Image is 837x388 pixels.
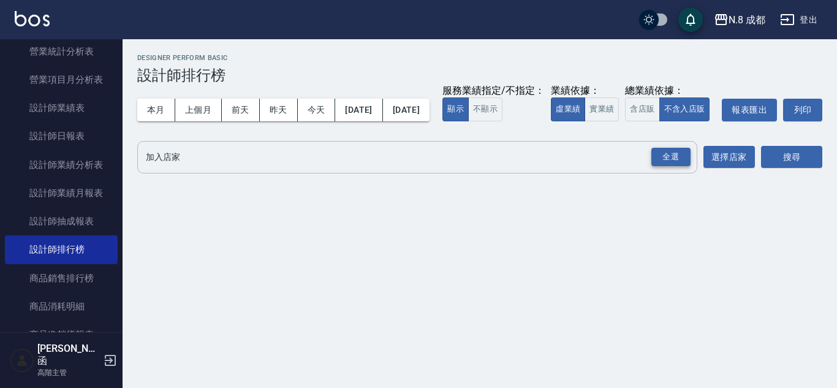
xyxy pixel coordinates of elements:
button: 虛業績 [551,97,585,121]
button: 搜尋 [761,146,822,169]
div: 總業績依據： [625,85,716,97]
a: 營業統計分析表 [5,37,118,66]
input: 店家名稱 [143,146,673,168]
button: 列印 [783,99,822,121]
p: 高階主管 [37,367,100,378]
a: 商品銷售排行榜 [5,264,118,292]
button: 不含入店販 [659,97,710,121]
div: 業績依據： [551,85,619,97]
button: 登出 [775,9,822,31]
button: [DATE] [383,99,430,121]
button: save [678,7,703,32]
a: 營業項目月分析表 [5,66,118,94]
button: 實業績 [585,97,619,121]
a: 設計師日報表 [5,122,118,150]
a: 設計師抽成報表 [5,207,118,235]
a: 設計師業績表 [5,94,118,122]
img: Logo [15,11,50,26]
button: 上個月 [175,99,222,121]
a: 設計師排行榜 [5,235,118,264]
a: 設計師業績分析表 [5,151,118,179]
img: Person [10,348,34,373]
div: 服務業績指定/不指定： [442,85,545,97]
button: Open [649,145,693,169]
div: N.8 成都 [729,12,765,28]
a: 商品進銷貨報表 [5,321,118,349]
button: N.8 成都 [709,7,770,32]
button: 本月 [137,99,175,121]
button: 報表匯出 [722,99,777,121]
button: 今天 [298,99,336,121]
a: 設計師業績月報表 [5,179,118,207]
button: [DATE] [335,99,382,121]
button: 選擇店家 [703,146,755,169]
button: 不顯示 [468,97,502,121]
button: 含店販 [625,97,659,121]
button: 顯示 [442,97,469,121]
button: 前天 [222,99,260,121]
div: 全選 [651,148,691,167]
a: 商品消耗明細 [5,292,118,321]
h3: 設計師排行榜 [137,67,822,84]
button: 昨天 [260,99,298,121]
h5: [PERSON_NAME]函 [37,343,100,367]
h2: Designer Perform Basic [137,54,822,62]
